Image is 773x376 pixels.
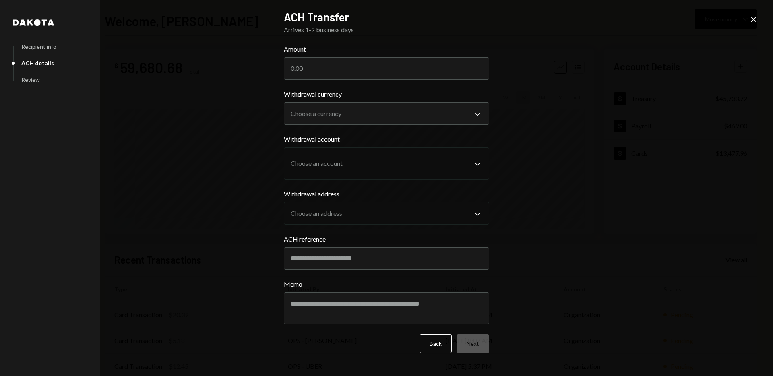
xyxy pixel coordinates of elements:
button: Withdrawal address [284,202,489,225]
div: Review [21,76,40,83]
h2: ACH Transfer [284,9,489,25]
label: ACH reference [284,234,489,244]
label: Withdrawal address [284,189,489,199]
div: ACH details [21,60,54,66]
button: Withdrawal account [284,147,489,180]
div: Arrives 1-2 business days [284,25,489,35]
label: Withdrawal currency [284,89,489,99]
button: Back [420,334,452,353]
input: 0.00 [284,57,489,80]
label: Amount [284,44,489,54]
button: Withdrawal currency [284,102,489,125]
div: Recipient info [21,43,56,50]
label: Memo [284,279,489,289]
label: Withdrawal account [284,134,489,144]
